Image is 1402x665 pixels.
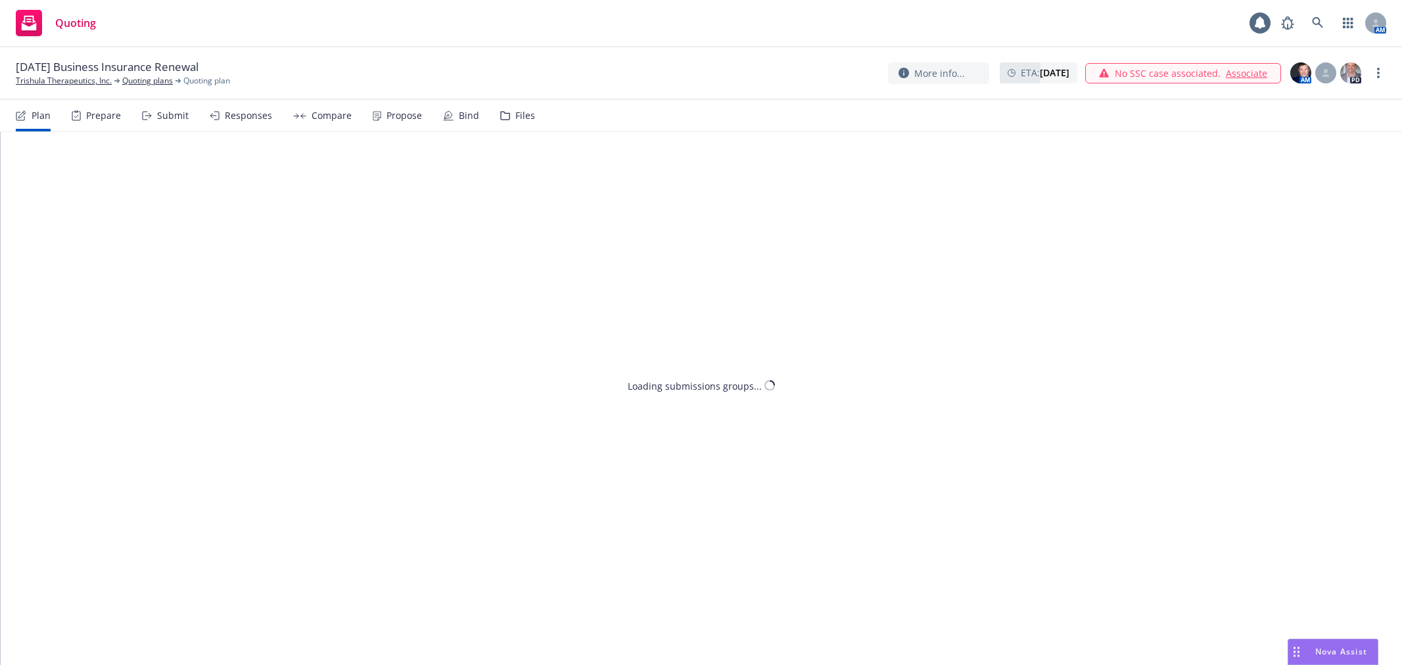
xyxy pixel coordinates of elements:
[386,110,422,121] div: Propose
[16,59,199,75] span: [DATE] Business Insurance Renewal
[1288,639,1305,664] div: Drag to move
[459,110,479,121] div: Bind
[225,110,272,121] div: Responses
[1288,639,1378,665] button: Nova Assist
[1226,66,1267,80] a: Associate
[1115,66,1221,80] span: No SSC case associated.
[183,75,230,87] span: Quoting plan
[1315,646,1367,657] span: Nova Assist
[16,75,112,87] a: Trishula Therapeutics, Inc.
[914,66,965,80] span: More info...
[86,110,121,121] div: Prepare
[1290,62,1311,83] img: photo
[11,5,101,41] a: Quoting
[122,75,173,87] a: Quoting plans
[1021,66,1069,80] span: ETA :
[1335,10,1361,36] a: Switch app
[157,110,189,121] div: Submit
[1040,66,1069,79] strong: [DATE]
[32,110,51,121] div: Plan
[55,18,96,28] span: Quoting
[1305,10,1331,36] a: Search
[312,110,352,121] div: Compare
[628,378,762,392] div: Loading submissions groups...
[1370,65,1386,81] a: more
[515,110,535,121] div: Files
[1340,62,1361,83] img: photo
[888,62,989,84] button: More info...
[1274,10,1301,36] a: Report a Bug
